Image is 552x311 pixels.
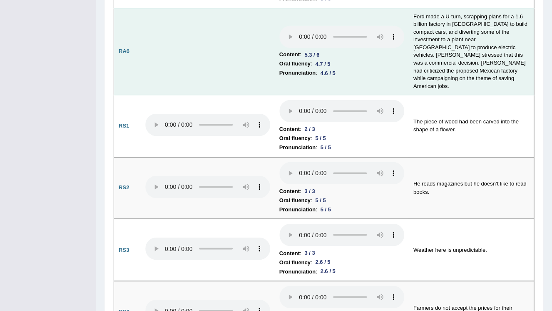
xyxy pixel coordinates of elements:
[312,60,333,68] div: 4.7 / 5
[279,186,300,196] b: Content
[119,48,129,54] b: RA6
[279,267,316,276] b: Pronunciation
[317,143,334,152] div: 5 / 5
[312,258,333,266] div: 2.6 / 5
[317,267,339,276] div: 2.6 / 5
[279,196,404,205] li: :
[279,267,404,276] li: :
[301,125,318,133] div: 2 / 3
[279,125,300,134] b: Content
[279,143,404,152] li: :
[279,143,316,152] b: Pronunciation
[317,69,339,78] div: 4.6 / 5
[301,50,323,59] div: 5.3 / 6
[119,123,129,129] b: RS1
[279,205,404,214] li: :
[279,248,300,258] b: Content
[317,205,334,214] div: 5 / 5
[279,134,311,143] b: Oral fluency
[279,248,404,258] li: :
[279,186,404,196] li: :
[119,184,129,191] b: RS2
[301,248,318,257] div: 3 / 3
[409,8,534,95] td: Ford made a U-turn, scrapping plans for a 1.6 billion factory in [GEOGRAPHIC_DATA] to build compa...
[312,196,329,205] div: 5 / 5
[119,246,129,253] b: RS3
[409,95,534,157] td: The piece of wood had been carved into the shape of a flower.
[409,219,534,281] td: Weather here is unpredictable.
[279,50,404,59] li: :
[279,258,404,267] li: :
[279,258,311,267] b: Oral fluency
[301,187,318,196] div: 3 / 3
[279,125,404,134] li: :
[279,50,300,59] b: Content
[409,157,534,219] td: He reads magazines but he doesn’t like to read books.
[279,196,311,205] b: Oral fluency
[279,68,404,78] li: :
[279,59,311,68] b: Oral fluency
[279,59,404,68] li: :
[279,205,316,214] b: Pronunciation
[279,68,316,78] b: Pronunciation
[312,134,329,143] div: 5 / 5
[279,134,404,143] li: :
